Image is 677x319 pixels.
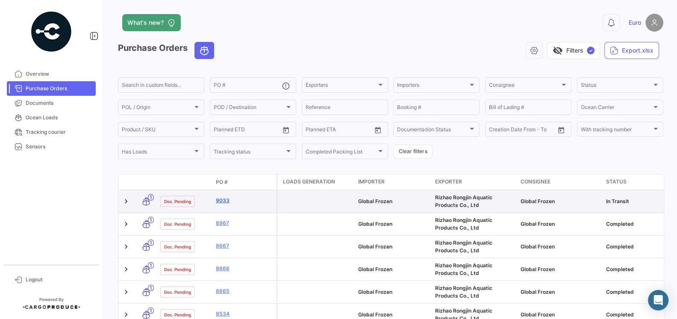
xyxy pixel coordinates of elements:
a: Expand/Collapse Row [122,265,130,274]
span: Global Frozen [358,198,392,204]
a: Purchase Orders [7,81,96,96]
datatable-header-cell: Exporter [432,174,517,190]
span: Doc. Pending [164,289,191,295]
span: Completed Packing List [306,150,377,156]
span: What's new? [127,18,164,27]
span: Ocean Carrier [581,106,652,112]
span: Rizhao Rongjin Aquatic Products Co., Ltd [435,194,492,208]
a: Ocean Loads [7,110,96,125]
span: Global Frozen [358,266,392,272]
span: Global Frozen [521,289,555,295]
datatable-header-cell: Transport mode [135,179,157,186]
span: Purchase Orders [26,85,92,92]
span: Status [606,178,627,186]
a: 8665 [216,287,273,295]
span: Documents [26,99,92,107]
input: From [306,128,318,134]
span: Tracking status [214,150,285,156]
span: Global Frozen [521,311,555,318]
a: 9033 [216,197,273,204]
a: 8666 [216,265,273,272]
span: Sensors [26,143,92,151]
span: Doc. Pending [164,243,191,250]
datatable-header-cell: Consignee [517,174,603,190]
span: Global Frozen [358,311,392,318]
img: placeholder-user.png [645,14,663,32]
span: Importers [397,83,468,89]
span: Rizhao Rongjin Aquatic Products Co., Ltd [435,285,492,299]
button: Clear filters [393,145,433,159]
span: Consignee [489,83,560,89]
span: Global Frozen [521,221,555,227]
img: powered-by.png [30,10,73,53]
span: Doc. Pending [164,221,191,227]
input: To [507,128,538,134]
span: Doc. Pending [164,311,191,318]
a: 8534 [216,310,273,318]
span: 1 [148,239,154,246]
span: Rizhao Rongjin Aquatic Products Co., Ltd [435,262,492,276]
span: visibility_off [553,45,563,56]
span: 1 [148,307,154,314]
a: Sensors [7,139,96,154]
span: Global Frozen [521,266,555,272]
a: Expand/Collapse Row [122,310,130,319]
input: To [324,128,355,134]
span: PO # [216,178,228,186]
span: Product / SKU [122,128,193,134]
span: Euro [629,18,641,27]
datatable-header-cell: Doc. Status [157,179,212,186]
span: Global Frozen [358,289,392,295]
span: 1 [148,217,154,223]
a: Expand/Collapse Row [122,197,130,206]
span: Global Frozen [358,221,392,227]
span: Logout [26,276,92,284]
span: 1 [148,194,154,201]
span: 1 [148,285,154,291]
a: 8967 [216,219,273,227]
datatable-header-cell: PO # [212,175,277,189]
a: Expand/Collapse Row [122,242,130,251]
span: Documentation Status [397,128,468,134]
span: Exporters [306,83,377,89]
span: ✓ [587,47,595,54]
button: Ocean [195,42,214,59]
datatable-header-cell: Importer [355,174,432,190]
span: POD / Destination [214,106,285,112]
span: Loads generation [283,178,335,186]
a: Expand/Collapse Row [122,220,130,228]
a: Expand/Collapse Row [122,288,130,296]
button: visibility_offFilters✓ [547,42,600,59]
span: 1 [148,262,154,269]
a: Documents [7,96,96,110]
span: Importer [358,178,385,186]
button: What's new? [122,14,181,31]
input: From [214,128,226,134]
span: Consignee [521,178,550,186]
span: POL / Origin [122,106,193,112]
input: From [489,128,501,134]
span: Overview [26,70,92,78]
span: Global Frozen [521,243,555,250]
span: Has Loads [122,150,193,156]
a: Overview [7,67,96,81]
a: 8667 [216,242,273,250]
span: Doc. Pending [164,198,191,205]
span: Global Frozen [521,198,555,204]
a: Tracking courier [7,125,96,139]
div: Abrir Intercom Messenger [648,290,668,310]
button: Open calendar [555,124,568,136]
span: Tracking courier [26,128,92,136]
input: To [232,128,263,134]
span: Global Frozen [358,243,392,250]
span: Exporter [435,178,462,186]
span: With tracking number [581,128,652,134]
datatable-header-cell: Loads generation [278,174,355,190]
span: Doc. Pending [164,266,191,273]
span: Rizhao Rongjin Aquatic Products Co., Ltd [435,217,492,231]
span: Ocean Loads [26,114,92,121]
button: Export.xlsx [604,42,659,59]
span: Status [581,83,652,89]
button: Open calendar [280,124,292,136]
button: Open calendar [371,124,384,136]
